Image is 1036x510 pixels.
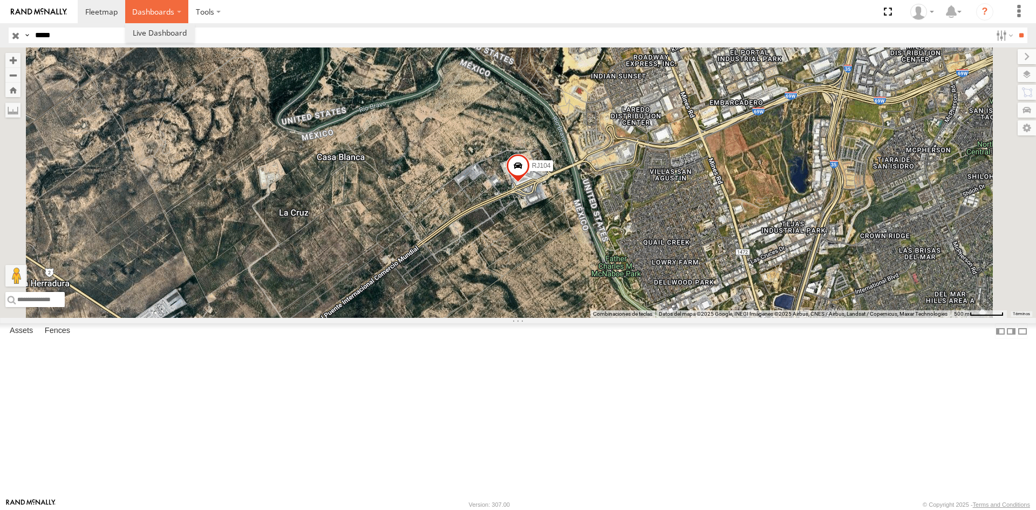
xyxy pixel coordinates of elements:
[954,311,970,317] span: 500 m
[5,67,21,83] button: Zoom out
[593,310,652,318] button: Combinaciones de teclas
[1018,120,1036,135] label: Map Settings
[11,8,67,16] img: rand-logo.svg
[923,501,1030,508] div: © Copyright 2025 -
[5,265,27,287] button: Arrastra al hombrecito al mapa para abrir Street View
[469,501,510,508] div: Version: 307.00
[951,310,1007,318] button: Escala del mapa: 500 m por 59 píxeles
[5,53,21,67] button: Zoom in
[532,162,551,169] span: RJ104
[1017,323,1028,339] label: Hide Summary Table
[973,501,1030,508] a: Terms and Conditions
[976,3,993,21] i: ?
[5,83,21,97] button: Zoom Home
[5,103,21,118] label: Measure
[23,28,31,43] label: Search Query
[906,4,938,20] div: Pablo Ruiz
[1013,312,1030,316] a: Términos (se abre en una nueva pestaña)
[992,28,1015,43] label: Search Filter Options
[995,323,1006,339] label: Dock Summary Table to the Left
[659,311,948,317] span: Datos del mapa ©2025 Google, INEGI Imágenes ©2025 Airbus, CNES / Airbus, Landsat / Copernicus, Ma...
[6,499,56,510] a: Visit our Website
[4,324,38,339] label: Assets
[39,324,76,339] label: Fences
[1006,323,1017,339] label: Dock Summary Table to the Right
